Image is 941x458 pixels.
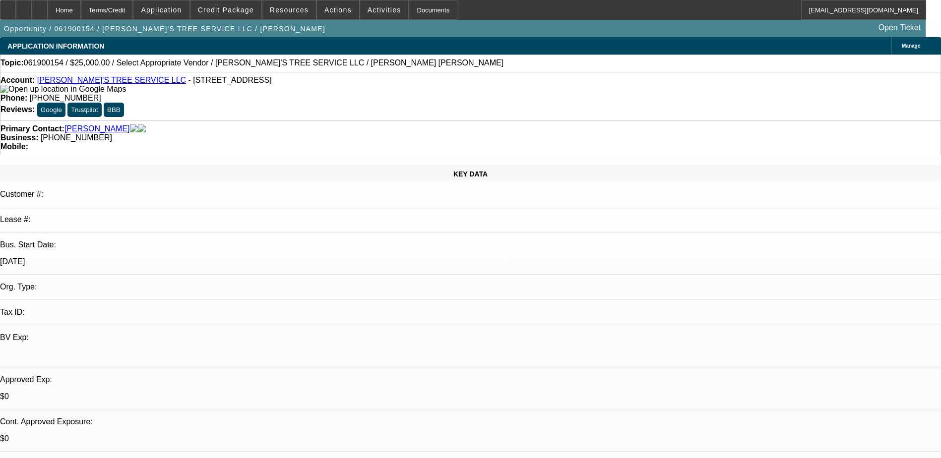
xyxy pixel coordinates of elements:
span: Application [141,6,182,14]
button: Trustpilot [67,103,101,117]
button: Credit Package [190,0,261,19]
span: Activities [368,6,401,14]
span: [PHONE_NUMBER] [41,133,112,142]
button: Google [37,103,65,117]
a: Open Ticket [875,19,925,36]
button: Actions [317,0,359,19]
span: KEY DATA [453,170,488,178]
span: 061900154 / $25,000.00 / Select Appropriate Vendor / [PERSON_NAME]'S TREE SERVICE LLC / [PERSON_N... [24,58,503,67]
strong: Business: [0,133,38,142]
strong: Primary Contact: [0,124,64,133]
span: [PHONE_NUMBER] [30,94,101,102]
img: facebook-icon.png [130,124,138,133]
button: Application [133,0,189,19]
img: Open up location in Google Maps [0,85,126,94]
span: Credit Package [198,6,254,14]
span: Actions [324,6,352,14]
button: BBB [104,103,124,117]
button: Resources [262,0,316,19]
img: linkedin-icon.png [138,124,146,133]
strong: Reviews: [0,105,35,114]
strong: Topic: [0,58,24,67]
span: Manage [902,43,920,49]
a: View Google Maps [0,85,126,93]
span: APPLICATION INFORMATION [7,42,104,50]
span: - [STREET_ADDRESS] [188,76,272,84]
span: Opportunity / 061900154 / [PERSON_NAME]'S TREE SERVICE LLC / [PERSON_NAME] [4,25,325,33]
strong: Mobile: [0,142,28,151]
button: Activities [360,0,409,19]
strong: Phone: [0,94,27,102]
strong: Account: [0,76,35,84]
a: [PERSON_NAME] [64,124,130,133]
span: Resources [270,6,309,14]
a: [PERSON_NAME]'S TREE SERVICE LLC [37,76,186,84]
